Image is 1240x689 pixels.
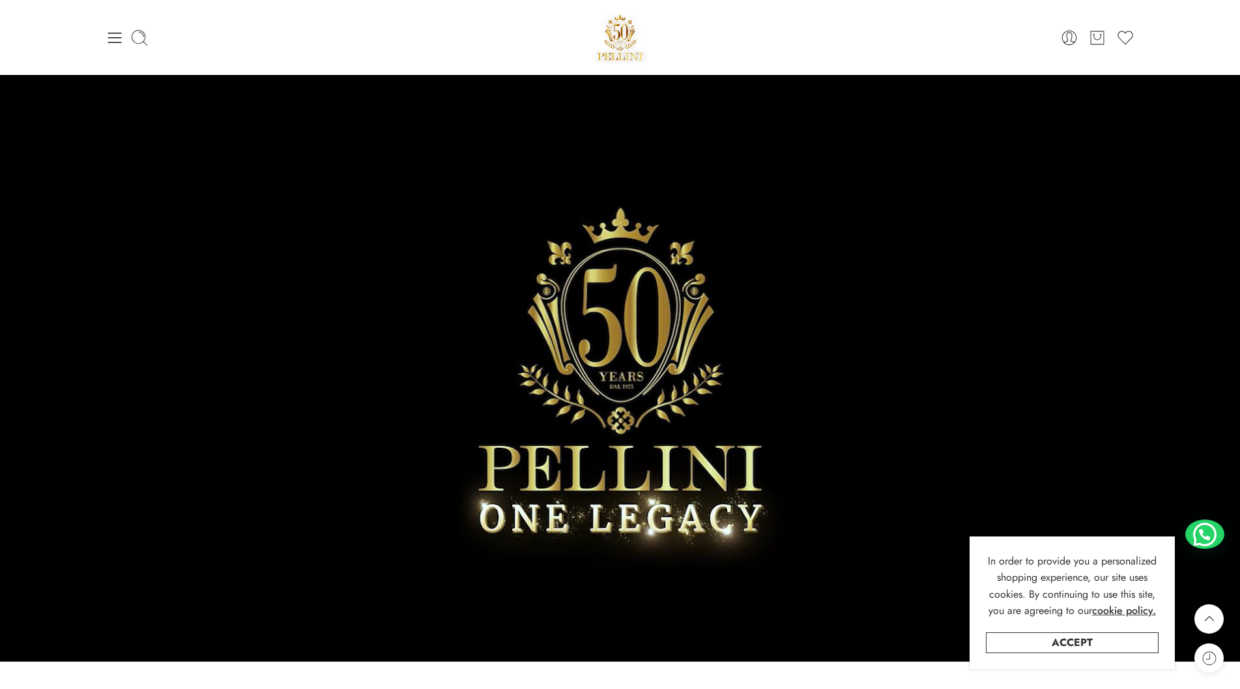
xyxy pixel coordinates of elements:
[988,553,1157,619] span: In order to provide you a personalized shopping experience, our site uses cookies. By continuing ...
[1088,29,1106,47] a: Cart
[592,10,648,65] img: Pellini
[1092,602,1156,619] a: cookie policy.
[986,632,1159,653] a: Accept
[592,10,648,65] a: Pellini -
[1060,29,1078,47] a: Login / Register
[1116,29,1134,47] a: Wishlist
